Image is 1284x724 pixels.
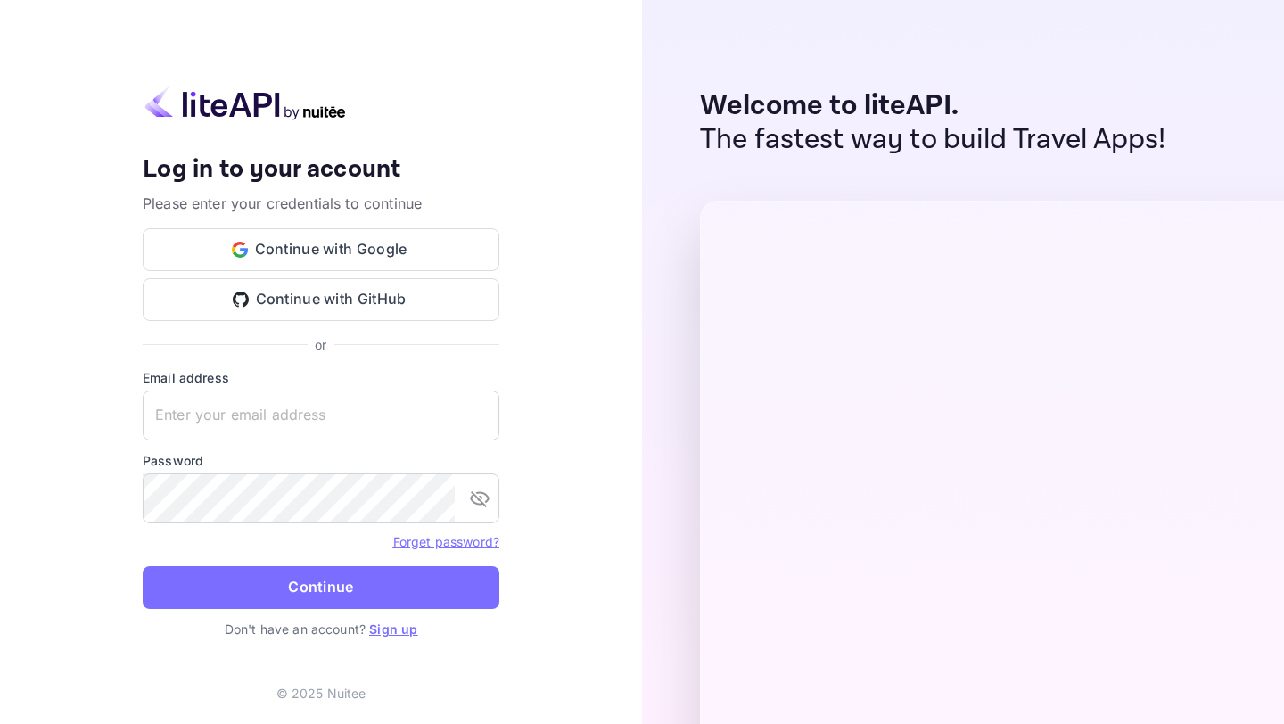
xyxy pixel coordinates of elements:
[393,534,499,549] a: Forget password?
[369,621,417,637] a: Sign up
[143,86,348,120] img: liteapi
[462,481,498,516] button: toggle password visibility
[143,451,499,470] label: Password
[143,566,499,609] button: Continue
[393,532,499,550] a: Forget password?
[276,684,366,703] p: © 2025 Nuitee
[143,620,499,638] p: Don't have an account?
[700,89,1166,123] p: Welcome to liteAPI.
[700,123,1166,157] p: The fastest way to build Travel Apps!
[143,193,499,214] p: Please enter your credentials to continue
[143,368,499,387] label: Email address
[143,228,499,271] button: Continue with Google
[143,278,499,321] button: Continue with GitHub
[315,335,326,354] p: or
[143,154,499,185] h4: Log in to your account
[143,391,499,440] input: Enter your email address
